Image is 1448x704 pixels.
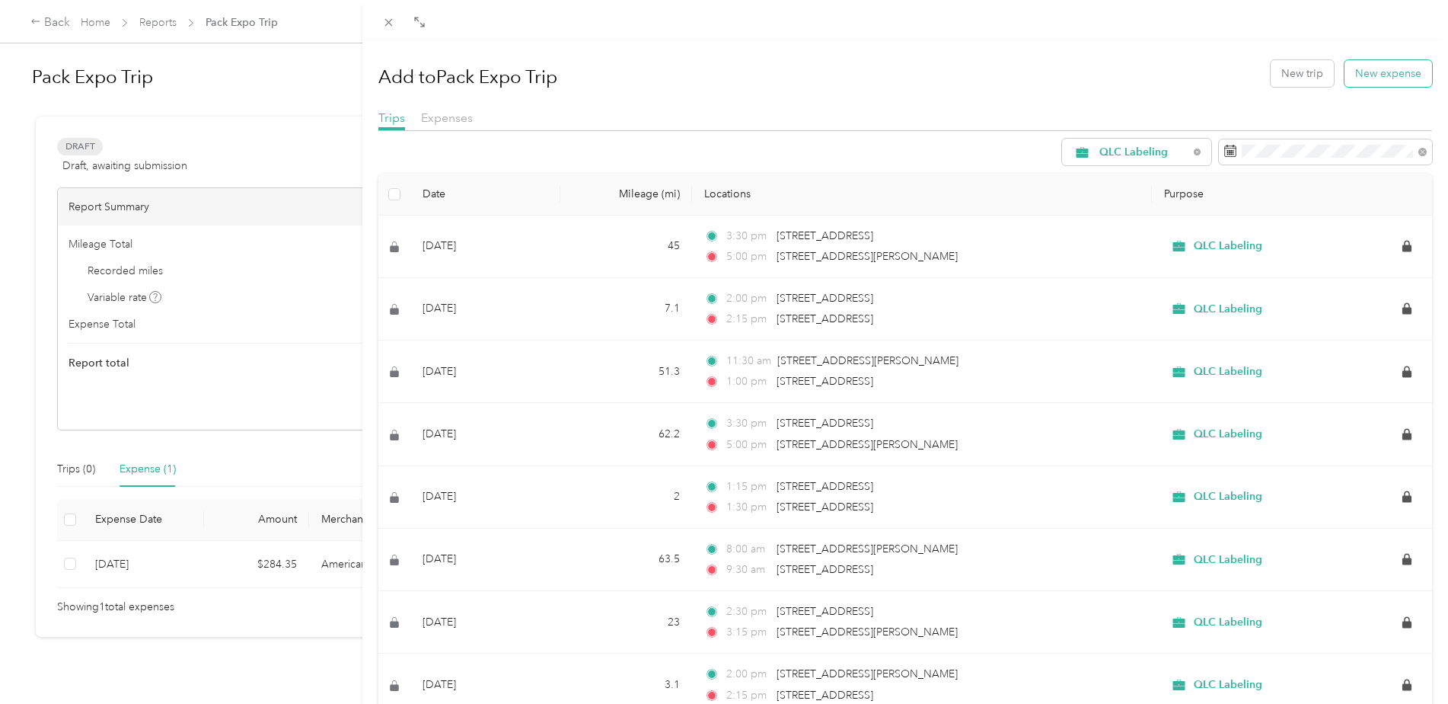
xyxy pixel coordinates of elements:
td: [DATE] [410,591,560,654]
td: [DATE] [410,466,560,529]
span: 2:15 pm [726,687,770,704]
span: [STREET_ADDRESS][PERSON_NAME] [777,626,958,638]
span: [STREET_ADDRESS] [777,417,873,430]
span: [STREET_ADDRESS][PERSON_NAME] [777,250,958,263]
td: [DATE] [410,216,560,278]
span: 1:00 pm [726,373,770,390]
span: QLC Labeling [1194,302,1262,316]
button: New trip [1271,60,1334,87]
span: Trips [378,110,405,125]
span: 5:00 pm [726,248,770,265]
td: [DATE] [410,529,560,591]
span: QLC Labeling [1194,616,1262,629]
td: 45 [560,216,692,278]
span: 1:15 pm [726,478,770,495]
th: Locations [692,174,1152,216]
span: QLC Labeling [1194,553,1262,567]
span: QLC Labeling [1194,239,1262,253]
span: QLC Labeling [1194,427,1262,441]
span: 11:30 am [726,353,771,370]
button: New expense [1344,60,1432,87]
td: 51.3 [560,341,692,403]
span: [STREET_ADDRESS] [777,480,873,493]
span: 2:00 pm [726,666,770,683]
span: [STREET_ADDRESS] [777,563,873,576]
span: 2:15 pm [726,311,770,328]
td: 23 [560,591,692,654]
span: [STREET_ADDRESS] [777,292,873,305]
span: QLC Labeling [1194,490,1262,504]
span: [STREET_ADDRESS][PERSON_NAME] [777,354,958,367]
td: [DATE] [410,278,560,341]
span: 2:30 pm [726,603,770,620]
span: QLC Labeling [1194,365,1262,379]
span: 3:30 pm [726,228,770,245]
td: [DATE] [410,341,560,403]
span: [STREET_ADDRESS][PERSON_NAME] [777,438,958,451]
span: Expenses [421,110,473,125]
span: 5:00 pm [726,437,770,453]
td: 63.5 [560,529,692,591]
span: [STREET_ADDRESS][PERSON_NAME] [777,542,958,555]
td: [DATE] [410,403,560,466]
span: [STREET_ADDRESS] [777,689,873,702]
span: [STREET_ADDRESS] [777,229,873,242]
span: 1:30 pm [726,499,770,516]
span: 3:15 pm [726,624,770,641]
td: 2 [560,466,692,529]
span: 9:30 am [726,562,770,578]
span: [STREET_ADDRESS] [777,501,873,514]
iframe: Everlance-gr Chat Button Frame [1363,619,1448,704]
h1: Add to Pack Expo Trip [378,59,557,95]
td: 7.1 [560,278,692,341]
span: 3:30 pm [726,415,770,432]
span: QLC Labeling [1194,678,1262,692]
span: [STREET_ADDRESS] [777,605,873,618]
span: QLC Labeling [1099,147,1188,158]
td: 62.2 [560,403,692,466]
th: Date [410,174,560,216]
span: [STREET_ADDRESS][PERSON_NAME] [777,667,958,680]
span: [STREET_ADDRESS] [777,312,873,325]
span: 8:00 am [726,541,770,558]
span: 2:00 pm [726,290,770,307]
th: Mileage (mi) [560,174,692,216]
th: Purpose [1152,174,1432,216]
span: [STREET_ADDRESS] [777,375,873,388]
